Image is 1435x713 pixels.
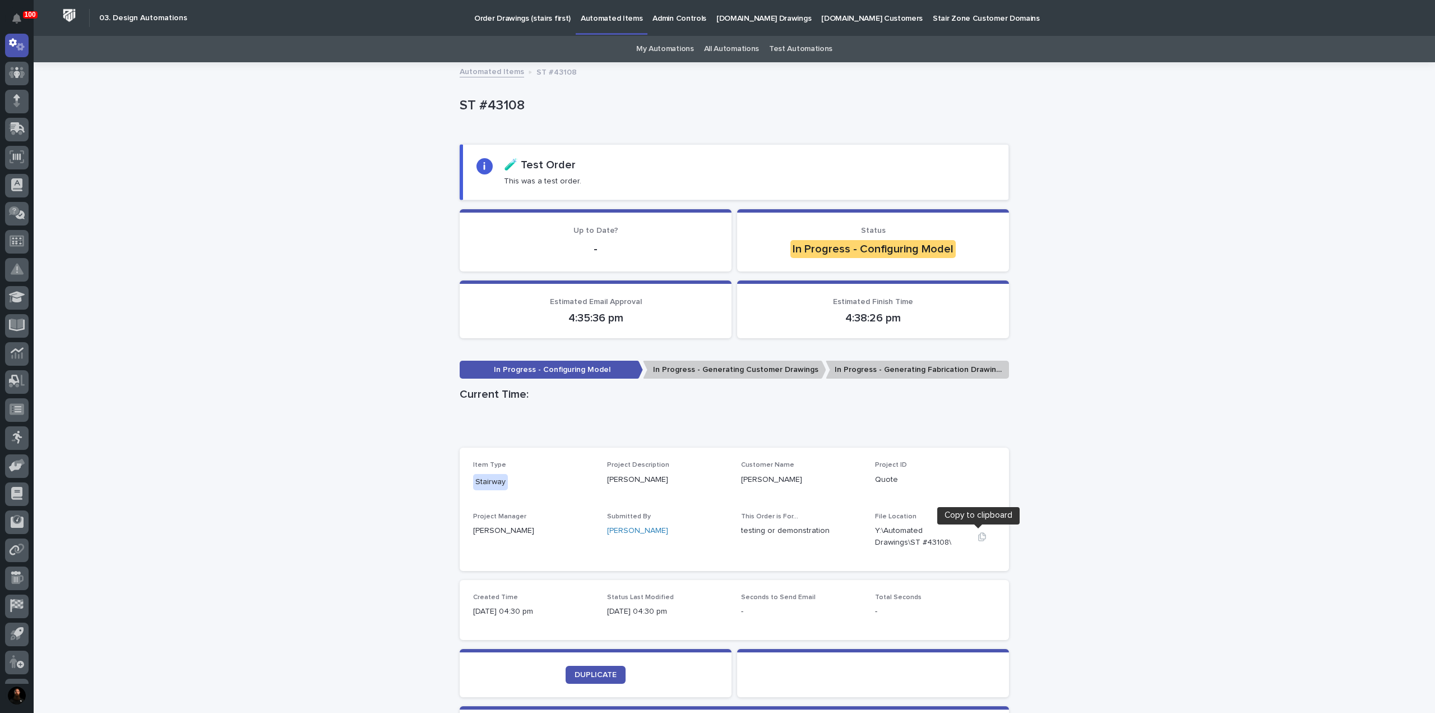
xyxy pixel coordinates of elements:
p: 4:38:26 pm [751,311,996,325]
p: testing or demonstration [741,525,862,537]
span: Estimated Email Approval [550,298,642,306]
p: - [741,606,862,618]
p: ST #43108 [460,98,1004,114]
span: Submitted By [607,513,651,520]
p: [DATE] 04:30 pm [473,606,594,618]
span: Created Time [473,594,518,601]
p: Quote [875,474,996,486]
span: Seconds to Send Email [741,594,816,601]
span: This Order is For... [741,513,798,520]
span: Project Description [607,462,669,468]
h1: Current Time: [460,388,1009,401]
div: Notifications100 [14,13,29,31]
p: [PERSON_NAME] [607,474,728,486]
p: - [875,606,996,618]
img: Workspace Logo [59,5,80,26]
a: DUPLICATE [566,666,626,684]
h2: 🧪 Test Order [504,158,576,172]
button: Notifications [5,7,29,30]
a: Automated Items [460,65,524,77]
p: In Progress - Generating Customer Drawings [643,361,826,379]
span: Item Type [473,462,506,468]
a: My Automations [636,36,694,62]
span: Status Last Modified [607,594,674,601]
p: - [473,242,718,256]
span: Estimated Finish Time [833,298,913,306]
iframe: Current Time: [460,406,1009,448]
p: 4:35:36 pm [473,311,718,325]
span: Project Manager [473,513,526,520]
p: ST #43108 [536,65,577,77]
span: Status [861,227,886,234]
p: [PERSON_NAME] [473,525,594,537]
span: Total Seconds [875,594,922,601]
p: 100 [25,11,36,19]
button: users-avatar [5,684,29,707]
div: Stairway [473,474,508,490]
span: Customer Name [741,462,794,468]
a: Test Automations [769,36,832,62]
div: In Progress - Configuring Model [790,240,956,258]
span: File Location [875,513,916,520]
a: [PERSON_NAME] [607,525,668,537]
p: This was a test order. [504,176,581,186]
p: In Progress - Configuring Model [460,361,643,379]
span: Up to Date? [573,227,618,234]
p: [PERSON_NAME] [741,474,862,486]
: Y:\Automated Drawings\ST #43108\ [875,525,969,549]
p: In Progress - Generating Fabrication Drawings [826,361,1009,379]
h2: 03. Design Automations [99,13,187,23]
span: Project ID [875,462,907,468]
a: All Automations [704,36,759,62]
span: DUPLICATE [575,671,617,679]
p: [DATE] 04:30 pm [607,606,728,618]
